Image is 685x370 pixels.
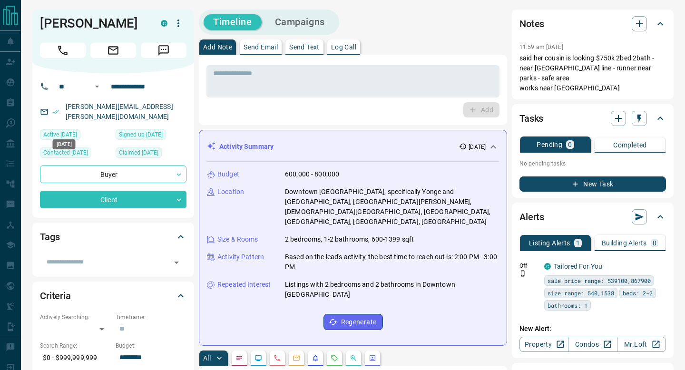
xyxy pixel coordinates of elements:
[40,350,111,366] p: $0 - $999,999,999
[285,187,499,227] p: Downtown [GEOGRAPHIC_DATA], specifically Yonge and [GEOGRAPHIC_DATA], [GEOGRAPHIC_DATA][PERSON_NA...
[519,107,666,130] div: Tasks
[519,337,568,352] a: Property
[116,341,186,350] p: Budget:
[350,354,357,362] svg: Opportunities
[91,81,103,92] button: Open
[40,229,59,244] h2: Tags
[469,143,486,151] p: [DATE]
[519,111,543,126] h2: Tasks
[617,337,666,352] a: Mr.Loft
[519,324,666,334] p: New Alert:
[119,148,158,157] span: Claimed [DATE]
[519,16,544,31] h2: Notes
[548,301,587,310] span: bathrooms: 1
[537,141,562,148] p: Pending
[217,169,239,179] p: Budget
[40,313,111,321] p: Actively Searching:
[170,256,183,269] button: Open
[40,43,86,58] span: Call
[116,129,186,143] div: Mon Aug 21 2017
[519,156,666,171] p: No pending tasks
[203,355,211,361] p: All
[285,252,499,272] p: Based on the lead's activity, the best time to reach out is: 2:00 PM - 3:00 PM
[519,209,544,224] h2: Alerts
[519,205,666,228] div: Alerts
[40,191,186,208] div: Client
[623,288,653,298] span: beds: 2-2
[289,44,320,50] p: Send Text
[285,280,499,300] p: Listings with 2 bedrooms and 2 bathrooms in Downtown [GEOGRAPHIC_DATA]
[53,139,76,149] div: [DATE]
[519,262,538,270] p: Off
[548,276,651,285] span: sale price range: 539100,867900
[568,337,617,352] a: Condos
[40,284,186,307] div: Criteria
[544,263,551,270] div: condos.ca
[217,234,258,244] p: Size & Rooms
[116,313,186,321] p: Timeframe:
[161,20,167,27] div: condos.ca
[90,43,136,58] span: Email
[204,14,262,30] button: Timeline
[265,14,334,30] button: Campaigns
[285,234,414,244] p: 2 bedrooms, 1-2 bathrooms, 600-1399 sqft
[602,240,647,246] p: Building Alerts
[548,288,614,298] span: size range: 540,1538
[369,354,376,362] svg: Agent Actions
[40,288,71,303] h2: Criteria
[217,187,244,197] p: Location
[43,148,88,157] span: Contacted [DATE]
[285,169,339,179] p: 600,000 - 800,000
[274,354,281,362] svg: Calls
[116,147,186,161] div: Thu Oct 03 2019
[203,44,232,50] p: Add Note
[40,16,147,31] h1: [PERSON_NAME]
[207,138,499,156] div: Activity Summary[DATE]
[52,108,59,115] svg: Email Verified
[568,141,572,148] p: 0
[519,44,563,50] p: 11:59 am [DATE]
[40,166,186,183] div: Buyer
[141,43,186,58] span: Message
[40,147,111,161] div: Thu Jul 10 2025
[331,44,356,50] p: Log Call
[519,53,666,93] p: said her cousin is looking $750k 2bed 2bath - near [GEOGRAPHIC_DATA] line - runner near parks - s...
[119,130,163,139] span: Signed up [DATE]
[519,12,666,35] div: Notes
[217,280,271,290] p: Repeated Interest
[613,142,647,148] p: Completed
[40,341,111,350] p: Search Range:
[254,354,262,362] svg: Lead Browsing Activity
[217,252,264,262] p: Activity Pattern
[40,129,111,143] div: Thu Jul 10 2025
[40,225,186,248] div: Tags
[235,354,243,362] svg: Notes
[293,354,300,362] svg: Emails
[519,270,526,277] svg: Push Notification Only
[554,263,602,270] a: Tailored For You
[331,354,338,362] svg: Requests
[219,142,274,152] p: Activity Summary
[66,103,173,120] a: [PERSON_NAME][EMAIL_ADDRESS][PERSON_NAME][DOMAIN_NAME]
[576,240,580,246] p: 1
[529,240,570,246] p: Listing Alerts
[43,130,77,139] span: Active [DATE]
[312,354,319,362] svg: Listing Alerts
[653,240,656,246] p: 0
[323,314,383,330] button: Regenerate
[519,176,666,192] button: New Task
[244,44,278,50] p: Send Email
